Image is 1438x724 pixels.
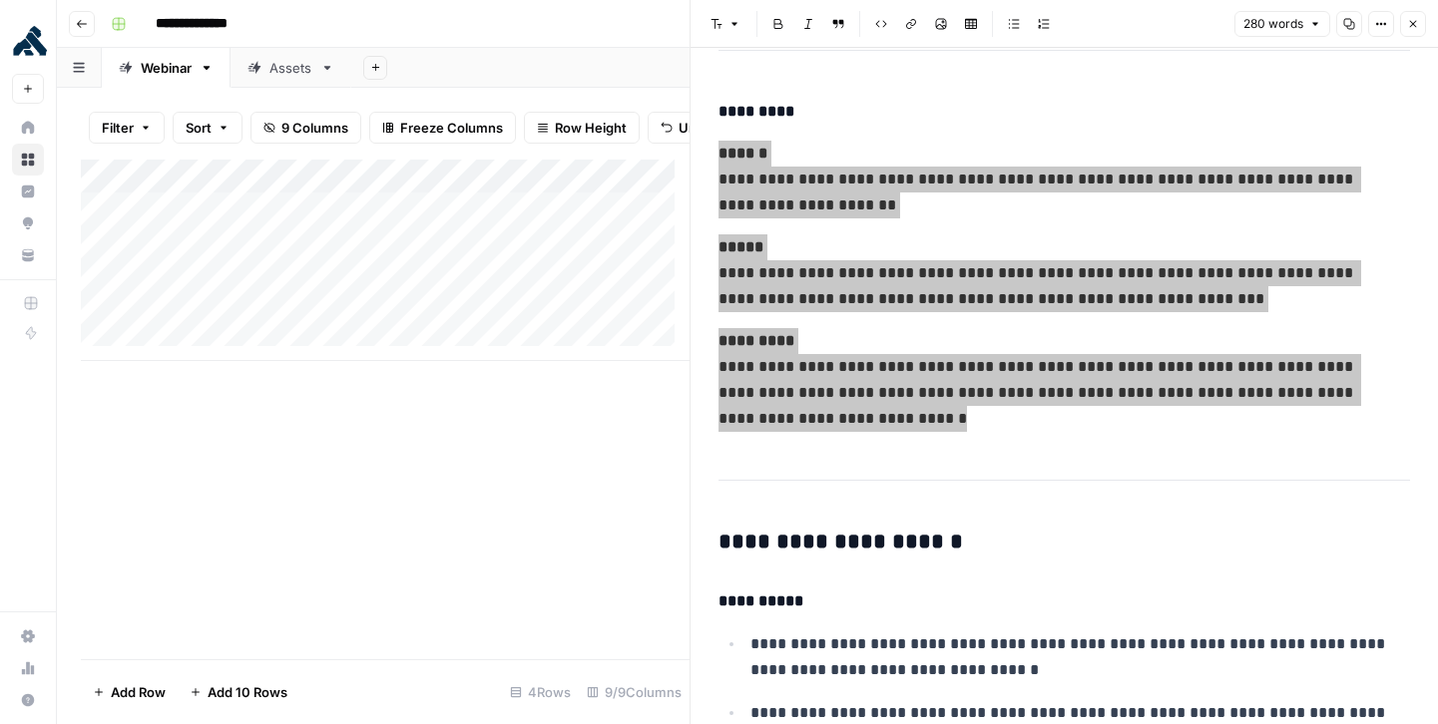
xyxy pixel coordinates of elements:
a: Webinar [102,48,231,88]
span: Add Row [111,682,166,702]
div: Assets [269,58,312,78]
span: Freeze Columns [400,118,503,138]
div: 9/9 Columns [579,676,690,708]
a: Home [12,112,44,144]
span: Undo [679,118,713,138]
a: Opportunities [12,207,44,239]
button: Undo [648,112,725,144]
button: Filter [89,112,165,144]
a: Usage [12,652,44,684]
button: Freeze Columns [369,112,516,144]
button: Help + Support [12,684,44,716]
button: 280 words [1234,11,1330,37]
span: Add 10 Rows [208,682,287,702]
div: Webinar [141,58,192,78]
button: Sort [173,112,242,144]
a: Insights [12,176,44,207]
button: 9 Columns [250,112,361,144]
button: Add Row [81,676,178,708]
button: Row Height [524,112,640,144]
div: 4 Rows [502,676,579,708]
span: Row Height [555,118,627,138]
span: 280 words [1243,15,1303,33]
img: Kong Logo [12,23,48,59]
a: Your Data [12,239,44,271]
a: Assets [231,48,351,88]
span: 9 Columns [281,118,348,138]
span: Filter [102,118,134,138]
span: Sort [186,118,212,138]
a: Settings [12,620,44,652]
a: Browse [12,144,44,176]
button: Add 10 Rows [178,676,299,708]
button: Workspace: Kong [12,16,44,66]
